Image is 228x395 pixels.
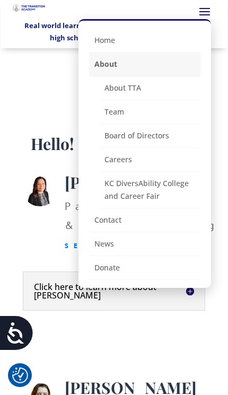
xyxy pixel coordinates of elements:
button: Cookie Settings [12,367,28,383]
span: Partnerships & Fundraising [65,199,216,232]
a: KC DiversAbility College and Career Fair [100,172,200,208]
img: Revisit consent button [12,367,28,383]
a: About TTA [100,76,200,100]
a: Logo-Noticias [12,5,46,15]
a: Board of Directors [100,124,200,148]
img: TTA Brand_TTA Primary Logo_Horizontal_Light BG [12,2,46,13]
a: Send Email [65,241,137,250]
a: Team [100,100,200,124]
a: Careers [100,148,200,172]
a: News [89,232,200,256]
a: About [89,52,200,76]
a: Home [89,29,200,52]
span: Hello! Meet Our Team. [31,133,195,154]
a: Donate [89,256,200,280]
a: Contact [89,208,200,232]
span: Real world learning and workforce development for high school students with disabilities [24,21,203,42]
h5: Click here to learn more about [PERSON_NAME] [34,283,194,300]
span: [PERSON_NAME] [65,172,197,193]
